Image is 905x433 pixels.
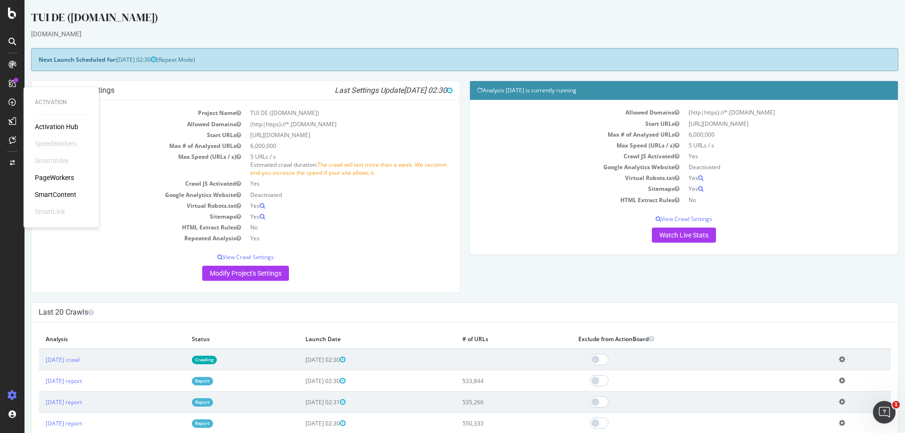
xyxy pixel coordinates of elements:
td: Virtual Robots.txt [14,200,221,211]
td: Sitemaps [14,211,221,222]
td: (http|https)://*.[DOMAIN_NAME] [221,119,428,130]
td: Project Name [14,107,221,118]
a: Activation Hub [35,122,78,131]
td: Yes [221,211,428,222]
td: Yes [221,233,428,244]
td: Deactivated [221,189,428,200]
td: Max Speed (URLs / s) [14,151,221,178]
td: 533,844 [431,370,547,392]
a: Report [167,419,189,427]
td: TUI DE ([DOMAIN_NAME]) [221,107,428,118]
span: [DATE] 02:30 [281,419,321,427]
th: # of URLs [431,329,547,349]
th: Analysis [14,329,160,349]
a: [DATE] report [21,419,58,427]
a: Watch Live Stats [627,228,691,243]
span: [DATE] 02:30 [281,356,321,364]
span: [DATE] 02:30 [281,377,321,385]
div: Activation [35,98,88,106]
td: Google Analytics Website [14,189,221,200]
th: Exclude from ActionBoard [547,329,807,349]
a: [DATE] crawl [21,356,55,364]
td: 535,266 [431,392,547,413]
td: Max # of Analysed URLs [452,129,659,140]
td: No [221,222,428,233]
td: Allowed Domains [14,119,221,130]
a: [DATE] report [21,398,58,406]
td: Google Analytics Website [452,162,659,172]
a: PageWorkers [35,173,74,182]
a: SmartContent [35,190,76,199]
td: Start URLs [452,118,659,129]
td: [URL][DOMAIN_NAME] [221,130,428,140]
td: Crawl JS Activated [14,178,221,189]
td: Deactivated [659,162,866,172]
td: Yes [659,183,866,194]
td: Allowed Domains [452,107,659,118]
h4: Analysis [DATE] is currently running [452,86,866,95]
div: (Repeat Mode) [7,48,874,71]
span: [DATE] 02:30 [379,86,428,95]
td: Yes [221,200,428,211]
div: [DOMAIN_NAME] [7,29,874,39]
td: Yes [659,151,866,162]
span: The crawl will last more than a week. We recommend you increase the speed if your site allows it. [226,161,422,177]
div: TUI DE ([DOMAIN_NAME]) [7,9,874,29]
td: Yes [659,172,866,183]
div: SpeedWorkers [35,139,77,148]
a: [DATE] report [21,377,58,385]
span: [DATE] 02:31 [281,398,321,406]
strong: Next Launch Scheduled for: [14,56,92,64]
td: 6,000,000 [659,129,866,140]
td: HTML Extract Rules [14,222,221,233]
td: Virtual Robots.txt [452,172,659,183]
td: Crawl JS Activated [452,151,659,162]
td: Repeated Analysis [14,233,221,244]
h4: Project Global Settings [14,86,428,95]
p: View Crawl Settings [14,253,428,261]
a: Crawling [167,356,192,364]
td: No [659,195,866,205]
th: Status [160,329,273,349]
td: 6,000,000 [221,140,428,151]
td: [URL][DOMAIN_NAME] [659,118,866,129]
div: SmartIndex [35,156,69,165]
td: 5 URLs / s Estimated crawl duration: [221,151,428,178]
td: 5 URLs / s [659,140,866,151]
a: Modify Project's Settings [178,266,264,281]
a: Report [167,377,189,385]
th: Launch Date [274,329,431,349]
p: View Crawl Settings [452,215,866,223]
td: Max Speed (URLs / s) [452,140,659,151]
span: 1 [892,401,900,408]
div: SmartLink [35,207,65,216]
h4: Last 20 Crawls [14,308,866,317]
td: Yes [221,178,428,189]
td: HTML Extract Rules [452,195,659,205]
a: Report [167,398,189,406]
td: Sitemaps [452,183,659,194]
td: (http|https)://*.[DOMAIN_NAME] [659,107,866,118]
iframe: Intercom live chat [873,401,896,424]
td: Max # of Analysed URLs [14,140,221,151]
i: Last Settings Update [310,86,428,95]
span: [DATE] 02:30 [92,56,132,64]
td: Start URLs [14,130,221,140]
